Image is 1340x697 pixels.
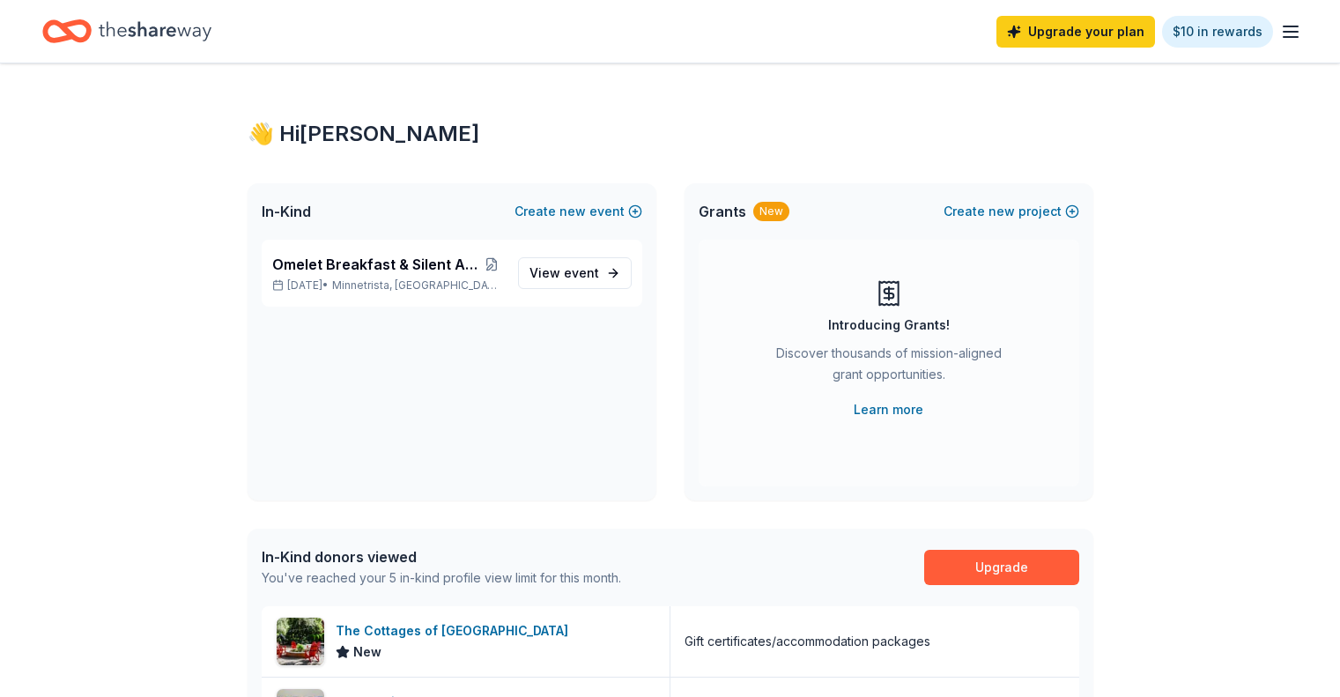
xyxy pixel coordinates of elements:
div: The Cottages of [GEOGRAPHIC_DATA] [336,620,575,641]
button: Createnewproject [944,201,1079,222]
button: Createnewevent [515,201,642,222]
p: [DATE] • [272,278,504,293]
span: Omelet Breakfast & Silent Auction Fundraiser [272,254,481,275]
span: new [559,201,586,222]
a: Home [42,11,211,52]
img: Image for The Cottages of Napa Valley [277,618,324,665]
span: In-Kind [262,201,311,222]
div: New [753,202,789,221]
div: You've reached your 5 in-kind profile view limit for this month. [262,567,621,589]
div: Gift certificates/accommodation packages [685,631,930,652]
span: event [564,265,599,280]
a: Upgrade [924,550,1079,585]
div: In-Kind donors viewed [262,546,621,567]
span: new [988,201,1015,222]
span: Minnetrista, [GEOGRAPHIC_DATA] [332,278,503,293]
span: New [353,641,381,663]
div: Introducing Grants! [828,315,950,336]
div: 👋 Hi [PERSON_NAME] [248,120,1093,148]
a: Upgrade your plan [996,16,1155,48]
div: Discover thousands of mission-aligned grant opportunities. [769,343,1009,392]
span: Grants [699,201,746,222]
a: View event [518,257,632,289]
a: $10 in rewards [1162,16,1273,48]
a: Learn more [854,399,923,420]
span: View [529,263,599,284]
